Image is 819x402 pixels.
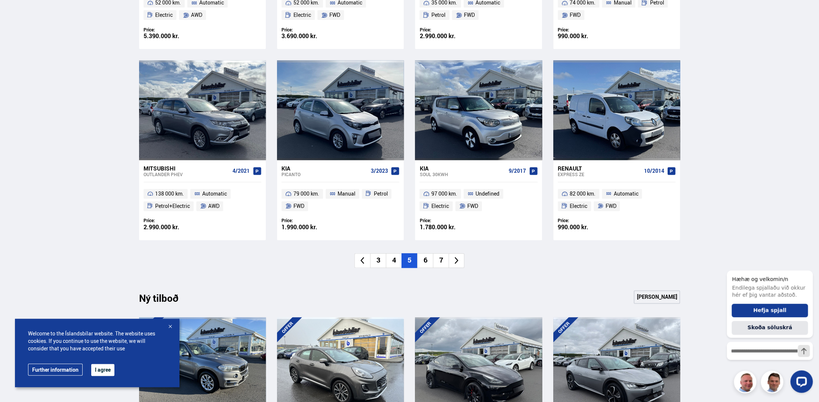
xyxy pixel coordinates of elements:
[28,363,83,375] a: Further information
[144,224,203,230] div: 2.990.000 kr.
[91,364,114,376] button: I agree
[401,253,417,268] li: 5
[558,165,641,172] div: Renault
[570,202,587,211] span: Electric
[281,218,341,223] div: Price:
[419,172,505,177] div: Soul 30KWH
[431,202,449,211] span: Electric
[155,202,190,211] span: Petrol+Electric
[155,189,184,198] span: 138 000 km.
[144,33,203,39] div: 5.390.000 kr.
[370,253,386,268] li: 3
[419,224,478,230] div: 1.780.000 kr.
[281,224,341,230] div: 1.990.000 kr.
[277,160,404,240] a: Kia Picanto 3/2023 79 000 km. Manual Petrol FWD Price: 1.990.000 kr.
[139,292,191,308] div: Ný tilboð
[467,202,478,211] span: FWD
[370,168,388,174] span: 3/2023
[570,189,595,198] span: 82 000 km.
[634,290,680,304] a: [PERSON_NAME]
[281,27,341,33] div: Price:
[202,189,227,198] span: Automatic
[28,330,166,352] span: Welcome to the Íslandsbílar website. The website uses cookies. If you continue to use the website...
[293,189,319,198] span: 79 000 km.
[191,10,202,19] span: AWD
[558,172,641,177] div: Express ZE
[553,160,680,240] a: Renault Express ZE 10/2014 82 000 km. Automatic Electric FWD Price: 990.000 kr.
[605,202,616,211] span: FWD
[208,202,219,211] span: AWD
[338,189,355,198] span: Manual
[419,27,478,33] div: Price:
[386,253,401,268] li: 4
[417,253,433,268] li: 6
[373,189,388,198] span: Petrol
[155,10,173,19] span: Electric
[558,224,617,230] div: 990.000 kr.
[558,33,617,39] div: 990.000 kr.
[281,172,367,177] div: Picanto
[419,33,478,39] div: 2.990.000 kr.
[139,160,266,240] a: Mitsubishi Outlander PHEV 4/2021 138 000 km. Automatic Petrol+Electric AWD Price: 2.990.000 kr.
[281,33,341,39] div: 3.690.000 kr.
[721,257,816,399] iframe: LiveChat chat widget
[144,165,230,172] div: Mitsubishi
[281,165,367,172] div: Kia
[144,218,203,223] div: Price:
[558,218,617,223] div: Price:
[233,168,250,174] span: 4/2021
[433,253,449,268] li: 7
[431,189,457,198] span: 97 000 km.
[613,189,638,198] span: Automatic
[558,27,617,33] div: Price:
[419,218,478,223] div: Price:
[415,160,542,240] a: Kia Soul 30KWH 9/2017 97 000 km. Undefined Electric FWD Price: 1.780.000 kr.
[464,10,475,19] span: FWD
[293,10,311,19] span: Electric
[644,168,664,174] span: 10/2014
[475,189,499,198] span: Undefined
[431,10,446,19] span: Petrol
[293,202,304,211] span: FWD
[509,168,526,174] span: 9/2017
[144,27,203,33] div: Price:
[144,172,230,177] div: Outlander PHEV
[570,10,581,19] span: FWD
[329,10,340,19] span: FWD
[419,165,505,172] div: Kia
